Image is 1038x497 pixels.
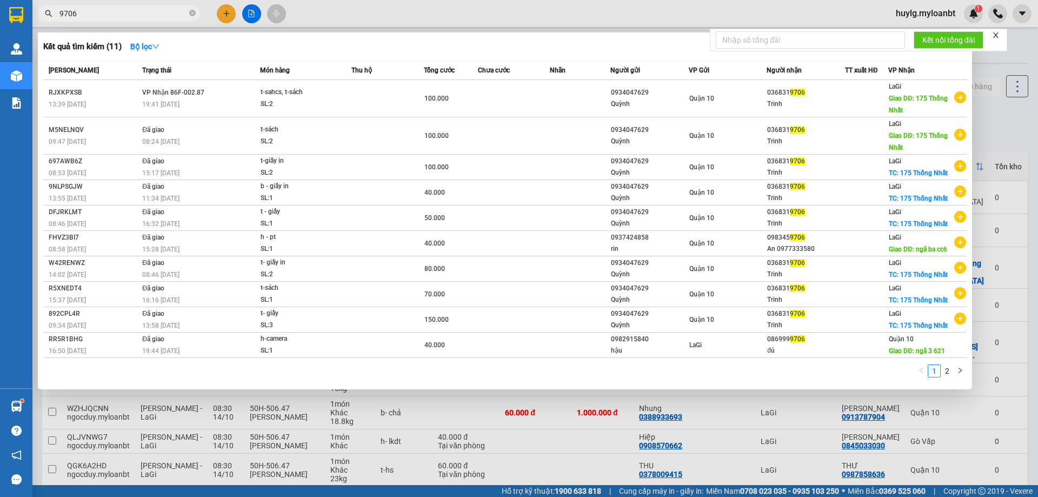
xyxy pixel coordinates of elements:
input: Nhập số tổng đài [716,31,905,49]
div: 036831 [767,181,844,193]
span: 9706 [790,157,805,165]
span: 19:44 [DATE] [142,347,179,355]
li: Previous Page [915,365,928,377]
span: VP Nhận 86F-002.87 [142,89,204,96]
span: Đã giao [142,234,164,241]
span: 09:47 [DATE] [49,138,86,145]
div: 892CPL4R [49,308,139,320]
div: t- giấy [261,308,342,320]
span: 9706 [790,335,805,343]
span: Người nhận [767,67,802,74]
span: 100.000 [424,95,449,102]
div: W42RENWZ [49,257,139,269]
div: h - pt [261,231,342,243]
span: TC: 175 Thống Nhất [889,195,948,202]
span: TT xuất HĐ [845,67,878,74]
div: SL: 1 [261,243,342,255]
span: Quận 10 [689,240,714,247]
div: 036831 [767,87,844,98]
div: Trinh [767,320,844,331]
span: 08:46 [DATE] [142,271,179,279]
span: Thu hộ [351,67,372,74]
span: TC: 175 Thống Nhất [889,220,948,228]
span: 9706 [790,310,805,317]
span: LaGi [889,120,901,128]
div: 9NLPSGJW [49,181,139,193]
span: 9706 [790,89,805,96]
div: t-giấy in [261,155,342,167]
div: 0934047629 [611,181,688,193]
span: 08:58 [DATE] [49,246,86,253]
div: RR5R1BHG [49,334,139,345]
span: LaGi [889,310,901,317]
span: Đã giao [142,259,164,267]
span: 40.000 [424,240,445,247]
span: VP Gửi [689,67,709,74]
span: 19:41 [DATE] [142,101,179,108]
span: Quận 10 [689,265,714,273]
div: Trinh [767,167,844,178]
div: SL: 2 [261,98,342,110]
span: LaGi [889,83,901,90]
div: FHVZ3BI7 [49,232,139,243]
span: 100.000 [424,132,449,140]
div: Trinh [767,98,844,110]
span: 11:34 [DATE] [142,195,179,202]
span: TC: 175 Thống Nhất [889,296,948,304]
span: LaGi [889,183,901,190]
div: R5XNEDT4 [49,283,139,294]
span: plus-circle [954,236,966,248]
span: Quận 10 [689,95,714,102]
div: 036831 [767,283,844,294]
div: 0934047629 [611,257,688,269]
div: 0934047629 [611,207,688,218]
span: Quận 10 [689,214,714,222]
span: 40.000 [424,189,445,196]
span: 9706 [790,126,805,134]
span: 9706 [790,259,805,267]
div: 0982915840 [611,334,688,345]
span: 08:24 [DATE] [142,138,179,145]
span: question-circle [11,426,22,436]
div: h-camera [261,333,342,345]
li: 1 [928,365,941,377]
span: plus-circle [954,262,966,274]
div: t-sách [261,124,342,136]
span: Giao DĐ: 175 Thống Nhất [889,95,948,114]
span: Đã giao [142,284,164,292]
div: hậu [611,345,688,356]
div: đủ [767,345,844,356]
span: Đã giao [142,208,164,216]
div: b - giấy in [261,181,342,193]
span: plus-circle [954,160,966,172]
div: Quỳnh [611,218,688,229]
div: Trinh [767,269,844,280]
li: Next Page [954,365,967,377]
div: 036831 [767,124,844,136]
button: Bộ lọcdown [122,38,168,55]
div: 0934047629 [611,308,688,320]
img: warehouse-icon [11,43,22,55]
div: 036831 [767,257,844,269]
span: LaGi [689,341,702,349]
div: 036831 [767,207,844,218]
img: solution-icon [11,97,22,109]
button: Kết nối tổng đài [914,31,983,49]
img: logo-vxr [9,7,23,23]
span: 9706 [790,284,805,292]
span: 15:28 [DATE] [142,246,179,253]
span: Món hàng [260,67,290,74]
span: 13:55 [DATE] [49,195,86,202]
div: SL: 1 [261,294,342,306]
div: SL: 2 [261,167,342,179]
div: 0934047629 [611,156,688,167]
li: 2 [941,365,954,377]
div: 0937424858 [611,232,688,243]
span: 15:17 [DATE] [142,169,179,177]
span: Quận 10 [689,132,714,140]
div: 0934047629 [611,283,688,294]
span: 15:37 [DATE] [49,296,86,304]
div: t - giấy [261,206,342,218]
div: SL: 2 [261,136,342,148]
div: Quỳnh [611,98,688,110]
